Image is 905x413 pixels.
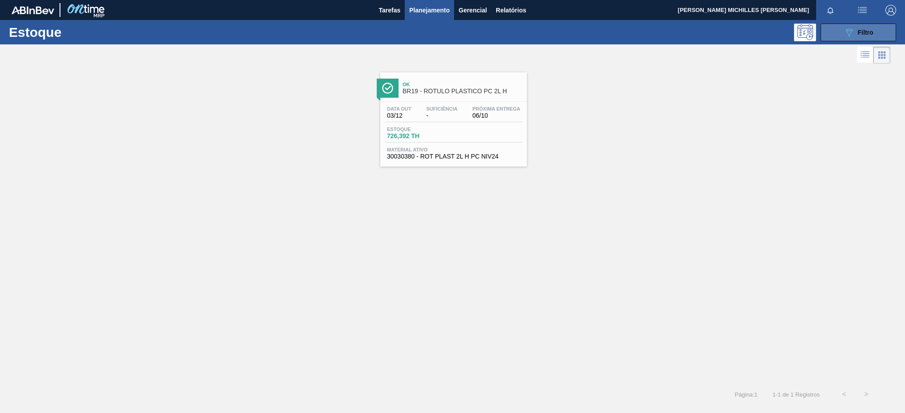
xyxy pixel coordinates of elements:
[496,5,526,16] span: Relatórios
[855,383,877,405] button: >
[409,5,450,16] span: Planejamento
[403,88,522,95] span: BR19 - RÓTULO PLÁSTICO PC 2L H
[387,127,449,132] span: Estoque
[387,147,520,152] span: Material ativo
[426,106,457,111] span: Suficiência
[821,24,896,41] button: Filtro
[387,133,449,139] span: 726,392 TH
[873,47,890,64] div: Visão em Cards
[374,66,531,167] a: ÍconeOkBR19 - RÓTULO PLÁSTICO PC 2L HData out03/12Suficiência-Próxima Entrega06/10Estoque726,392 ...
[735,391,757,398] span: Página : 1
[771,391,820,398] span: 1 - 1 de 1 Registros
[885,5,896,16] img: Logout
[12,6,54,14] img: TNhmsLtSVTkK8tSr43FrP2fwEKptu5GPRR3wAAAABJRU5ErkJggg==
[387,153,520,160] span: 30030380 - ROT PLAST 2L H PC NIV24
[379,5,400,16] span: Tarefas
[816,4,845,16] button: Notificações
[794,24,816,41] div: Pogramando: nenhum usuário selecionado
[387,112,411,119] span: 03/12
[458,5,487,16] span: Gerencial
[382,83,393,94] img: Ícone
[403,82,522,87] span: Ok
[426,112,457,119] span: -
[472,106,520,111] span: Próxima Entrega
[472,112,520,119] span: 06/10
[857,5,868,16] img: userActions
[858,29,873,36] span: Filtro
[9,27,143,37] h1: Estoque
[833,383,855,405] button: <
[857,47,873,64] div: Visão em Lista
[387,106,411,111] span: Data out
